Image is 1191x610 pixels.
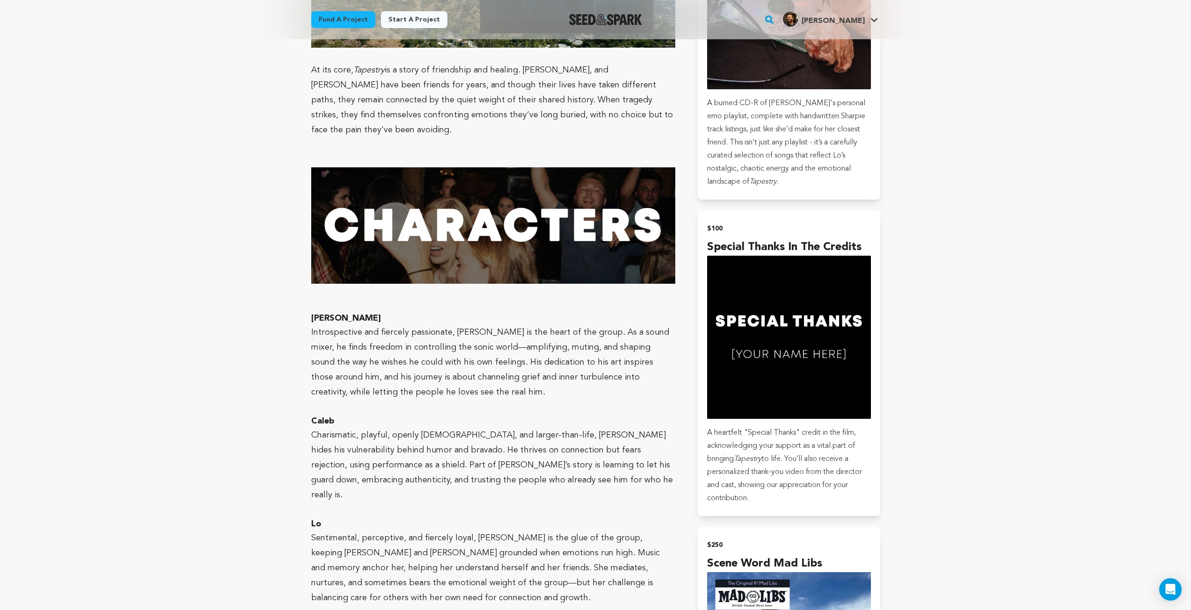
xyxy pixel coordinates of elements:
em: Tapestry [353,66,385,74]
h4: Scene Word Mad Libs [707,555,870,572]
div: Open Intercom Messenger [1159,578,1182,601]
h3: [PERSON_NAME] [311,312,676,325]
em: Tapestry [749,178,777,186]
a: Seed&Spark Homepage [569,14,643,25]
p: Introspective and fiercely passionate, [PERSON_NAME] is the heart of the group. As a sound mixer,... [311,325,676,400]
img: Seed&Spark Logo Dark Mode [569,14,643,25]
h4: Special Thanks in the Credits [707,239,870,256]
span: Stephen M.'s Profile [781,10,880,29]
h3: Lo [311,517,676,531]
span: [PERSON_NAME] [802,17,865,25]
p: A burned CD-R of [PERSON_NAME]'s personal emo playlist, complete with handwritten Sharpie track l... [707,97,870,188]
a: Fund a project [311,11,375,28]
p: A heartfelt "Special Thanks" credit in the film, acknowledging your support as a vital part of br... [707,426,870,505]
img: 63176b0d495ccc68.jpg [783,12,798,27]
img: incentive [707,256,870,419]
p: Sentimental, perceptive, and fiercely loyal, [PERSON_NAME] is the glue of the group, keeping [PER... [311,531,676,605]
h2: $250 [707,538,870,552]
em: Tapestry [734,455,761,463]
p: Charismatic, playful, openly [DEMOGRAPHIC_DATA], and larger-than-life, [PERSON_NAME] hides his vu... [311,428,676,502]
a: Start a project [381,11,447,28]
div: Stephen M.'s Profile [783,12,865,27]
p: At its core, is a story of friendship and healing. [PERSON_NAME], and [PERSON_NAME] have been fri... [311,63,676,137]
h2: $100 [707,222,870,235]
img: 1754177661-The-Characters.jpg [311,167,676,284]
h3: Caleb [311,415,676,428]
button: $100 Special Thanks in the Credits incentive A heartfelt "Special Thanks" credit in the film, ack... [698,211,880,516]
a: Stephen M.'s Profile [781,10,880,27]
